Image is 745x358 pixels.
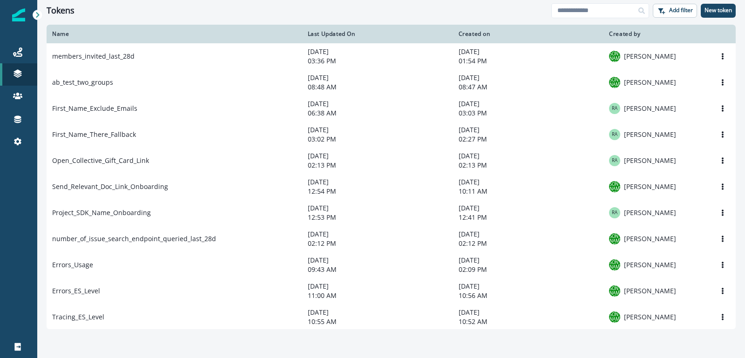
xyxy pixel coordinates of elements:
p: [PERSON_NAME] [624,104,676,113]
p: [DATE] [308,151,447,161]
p: [DATE] [459,99,598,108]
p: [DATE] [459,177,598,187]
button: New token [701,4,736,18]
td: Errors_ES_Level [47,278,302,304]
td: number_of_issue_search_endpoint_queried_last_28d [47,226,302,252]
p: 08:47 AM [459,82,598,92]
p: 12:54 PM [308,187,447,196]
p: [PERSON_NAME] [624,260,676,270]
p: [DATE] [308,99,447,108]
p: 10:56 AM [459,291,598,300]
p: New token [704,7,732,14]
p: [DATE] [459,230,598,239]
div: Raina Armstrong [612,210,617,215]
div: Last Updated On [308,30,447,38]
div: Jeff Ayers [609,256,620,274]
p: [DATE] [308,282,447,291]
div: Created on [459,30,598,38]
p: [PERSON_NAME] [624,78,676,87]
p: 12:53 PM [308,213,447,222]
p: 03:02 PM [308,135,447,144]
p: [DATE] [308,230,447,239]
a: members_invited_last_28d[DATE]03:36 PM[DATE]01:54 PMJeff Ayers[PERSON_NAME]Options [47,43,736,69]
td: Project_SDK_Name_Onboarding [47,200,302,226]
div: Jeff Ayers [609,230,620,248]
p: 01:54 PM [459,56,598,66]
p: [DATE] [459,47,598,56]
p: 02:13 PM [308,161,447,170]
div: Jeff Ayers [609,74,620,91]
a: Errors_Usage[DATE]09:43 AM[DATE]02:09 PMJeff Ayers[PERSON_NAME]Options [47,252,736,278]
p: [DATE] [459,203,598,213]
a: First_Name_Exclude_Emails[DATE]06:38 AM[DATE]03:03 PMRaina Armstrong[PERSON_NAME]Options [47,95,736,122]
p: [DATE] [308,256,447,265]
button: Options [715,284,730,298]
p: [PERSON_NAME] [624,182,676,191]
td: Send_Relevant_Doc_Link_Onboarding [47,174,302,200]
button: Options [715,232,730,246]
p: 09:43 AM [308,265,447,274]
td: Tracing_ES_Level [47,304,302,330]
p: 10:55 AM [308,317,447,326]
button: Options [715,49,730,63]
p: 02:12 PM [308,239,447,248]
p: [PERSON_NAME] [624,130,676,139]
p: 02:09 PM [459,265,598,274]
button: Options [715,101,730,115]
button: Options [715,128,730,142]
div: Name [52,30,297,38]
p: [PERSON_NAME] [624,286,676,296]
p: [PERSON_NAME] [624,208,676,217]
td: members_invited_last_28d [47,43,302,69]
a: Open_Collective_Gift_Card_Link[DATE]02:13 PM[DATE]02:13 PMRaina Armstrong[PERSON_NAME]Options [47,148,736,174]
p: [PERSON_NAME] [624,312,676,322]
a: Send_Relevant_Doc_Link_Onboarding[DATE]12:54 PM[DATE]10:11 AMJeff Ayers[PERSON_NAME]Options [47,174,736,200]
a: Tracing_ES_Level[DATE]10:55 AM[DATE]10:52 AMJeff Ayers[PERSON_NAME]Options [47,304,736,330]
div: Created by [609,30,685,38]
p: 10:52 AM [459,317,598,326]
div: Jeff Ayers [609,308,620,326]
p: 12:41 PM [459,213,598,222]
p: 02:13 PM [459,161,598,170]
p: 10:11 AM [459,187,598,196]
p: 02:12 PM [459,239,598,248]
p: 03:03 PM [459,108,598,118]
p: Add filter [669,7,693,14]
p: 03:36 PM [308,56,447,66]
p: [DATE] [459,308,598,317]
p: [PERSON_NAME] [624,52,676,61]
p: [DATE] [459,282,598,291]
button: Options [715,258,730,272]
p: [DATE] [459,125,598,135]
p: [DATE] [308,203,447,213]
p: [DATE] [308,73,447,82]
p: [DATE] [459,151,598,161]
div: Raina Armstrong [612,106,617,111]
p: 02:27 PM [459,135,598,144]
td: Errors_Usage [47,252,302,278]
a: number_of_issue_search_endpoint_queried_last_28d[DATE]02:12 PM[DATE]02:12 PMJeff Ayers[PERSON_NAM... [47,226,736,252]
p: [DATE] [459,73,598,82]
p: 06:38 AM [308,108,447,118]
p: [DATE] [308,308,447,317]
p: 11:00 AM [308,291,447,300]
td: Open_Collective_Gift_Card_Link [47,148,302,174]
td: First_Name_Exclude_Emails [47,95,302,122]
h1: Tokens [47,6,74,16]
button: Options [715,154,730,168]
p: [DATE] [459,256,598,265]
p: [PERSON_NAME] [624,234,676,243]
a: Project_SDK_Name_Onboarding[DATE]12:53 PM[DATE]12:41 PMRaina Armstrong[PERSON_NAME]Options [47,200,736,226]
img: Inflection [12,8,25,21]
td: ab_test_two_groups [47,69,302,95]
p: [DATE] [308,47,447,56]
a: Errors_ES_Level[DATE]11:00 AM[DATE]10:56 AMJeff Ayers[PERSON_NAME]Options [47,278,736,304]
button: Options [715,310,730,324]
p: [PERSON_NAME] [624,156,676,165]
p: [DATE] [308,177,447,187]
div: Raina Armstrong [612,132,617,137]
p: 08:48 AM [308,82,447,92]
p: [DATE] [308,125,447,135]
td: First_Name_There_Fallback [47,122,302,148]
div: Jeff Ayers [609,47,620,65]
